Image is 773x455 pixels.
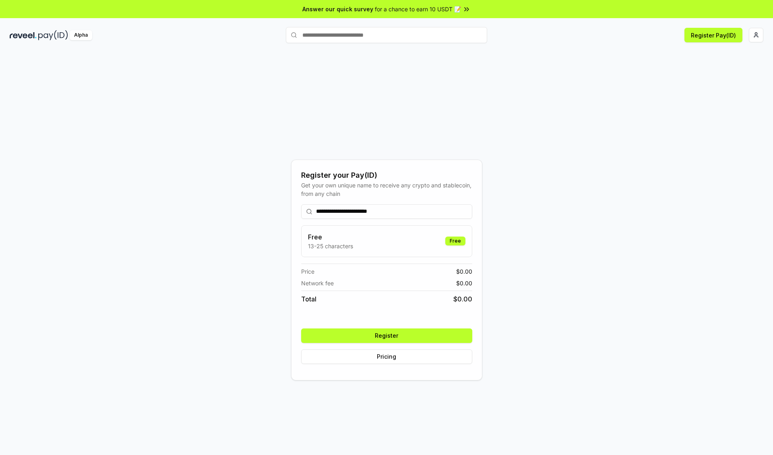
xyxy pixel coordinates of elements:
[301,267,314,276] span: Price
[456,279,472,287] span: $ 0.00
[302,5,373,13] span: Answer our quick survey
[301,181,472,198] div: Get your own unique name to receive any crypto and stablecoin, from any chain
[301,328,472,343] button: Register
[301,294,316,304] span: Total
[10,30,37,40] img: reveel_dark
[453,294,472,304] span: $ 0.00
[308,232,353,242] h3: Free
[308,242,353,250] p: 13-25 characters
[375,5,461,13] span: for a chance to earn 10 USDT 📝
[456,267,472,276] span: $ 0.00
[301,170,472,181] div: Register your Pay(ID)
[684,28,742,42] button: Register Pay(ID)
[301,349,472,364] button: Pricing
[38,30,68,40] img: pay_id
[70,30,92,40] div: Alpha
[301,279,334,287] span: Network fee
[445,237,465,245] div: Free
